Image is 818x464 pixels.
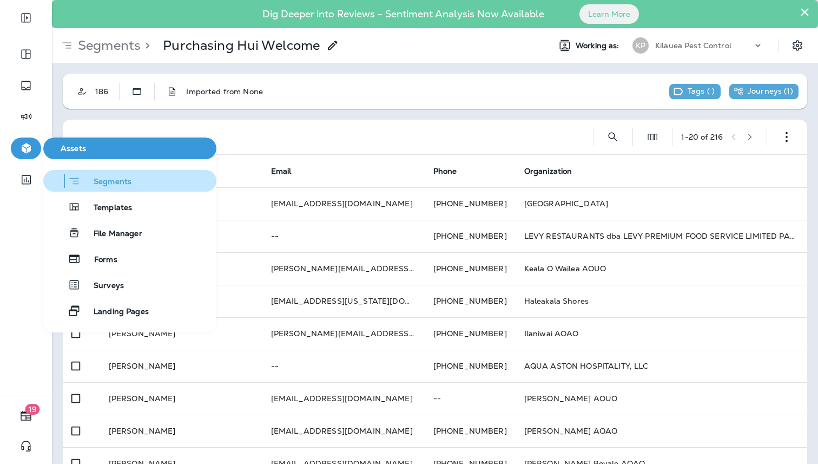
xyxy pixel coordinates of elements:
[748,87,793,96] p: Journeys ( 1 )
[642,126,663,148] button: Edit Fields
[262,382,425,415] td: [EMAIL_ADDRESS][DOMAIN_NAME]
[43,138,216,159] button: Assets
[524,166,572,176] span: Organization
[655,41,731,50] p: Kilauea Pest Control
[81,255,117,265] span: Forms
[11,7,41,29] button: Expand Sidebar
[161,81,183,102] button: Description
[43,196,216,218] button: Templates
[688,87,715,96] p: Tags ( )
[163,37,320,54] p: Purchasing Hui Welcome
[262,252,425,285] td: [PERSON_NAME][EMAIL_ADDRESS][DOMAIN_NAME]
[800,3,810,21] button: Close
[602,126,624,148] button: Search Segments
[81,177,131,188] span: Segments
[25,404,40,415] span: 19
[100,415,262,447] td: [PERSON_NAME]
[788,36,807,55] button: Settings
[576,41,622,50] span: Working as:
[93,87,119,96] div: 186
[262,415,425,447] td: [EMAIL_ADDRESS][DOMAIN_NAME]
[262,317,425,350] td: [PERSON_NAME][EMAIL_ADDRESS][DOMAIN_NAME]
[516,187,807,220] td: [GEOGRAPHIC_DATA]
[516,317,807,350] td: Ilaniwai AOAO
[81,229,142,239] span: File Manager
[43,274,216,296] button: Surveys
[516,350,807,382] td: AQUA ASTON HOSPITALITY, LLC
[100,382,262,415] td: [PERSON_NAME]
[262,285,425,317] td: [EMAIL_ADDRESS][US_STATE][DOMAIN_NAME]
[74,37,141,54] p: Segments
[271,166,292,176] span: Email
[425,187,516,220] td: [PHONE_NUMBER]
[48,144,212,153] span: Assets
[81,307,149,317] span: Landing Pages
[126,81,148,102] button: Static
[632,37,649,54] div: KP
[425,317,516,350] td: [PHONE_NUMBER]
[71,81,93,102] button: Customer Only
[141,37,150,54] p: >
[43,222,216,244] button: File Manager
[425,285,516,317] td: [PHONE_NUMBER]
[81,203,132,213] span: Templates
[186,87,263,96] p: Imported from None
[100,317,262,350] td: [PERSON_NAME]
[669,84,721,99] div: This segment has no tags
[425,220,516,252] td: [PHONE_NUMBER]
[43,248,216,270] button: Forms
[231,12,576,16] p: Dig Deeper into Reviews - Sentiment Analysis Now Available
[433,166,457,176] span: Phone
[681,133,723,141] div: 1 - 20 of 216
[425,350,516,382] td: [PHONE_NUMBER]
[271,232,416,240] p: --
[516,252,807,285] td: Keala O Wailea AOUO
[516,382,807,415] td: [PERSON_NAME] AOUO
[425,415,516,447] td: [PHONE_NUMBER]
[262,187,425,220] td: [EMAIL_ADDRESS][DOMAIN_NAME]
[516,415,807,447] td: [PERSON_NAME] AOAO
[516,220,807,252] td: LEVY RESTAURANTS dba LEVY PREMIUM FOOD SERVICE LIMITED PARTNERSHIP
[433,394,507,403] p: --
[425,252,516,285] td: [PHONE_NUMBER]
[81,281,124,291] span: Surveys
[516,285,807,317] td: Haleakala Shores
[100,350,262,382] td: [PERSON_NAME]
[271,362,416,370] p: --
[43,170,216,192] button: Segments
[579,4,639,24] button: Learn More
[43,300,216,322] button: Landing Pages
